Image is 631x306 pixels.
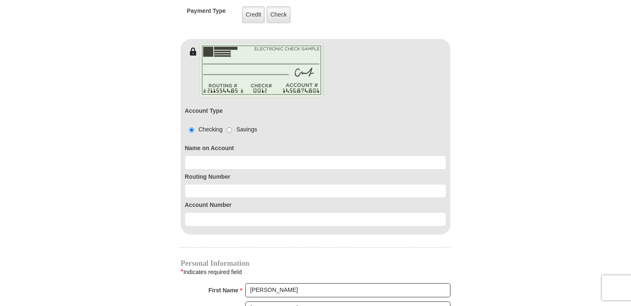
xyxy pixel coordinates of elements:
[185,201,446,209] label: Account Number
[185,144,446,153] label: Name on Account
[185,172,446,181] label: Routing Number
[242,6,265,23] label: Credit
[208,284,238,296] strong: First Name
[187,7,226,19] h5: Payment Type
[181,260,450,267] h4: Personal Information
[181,267,450,277] div: Indicates required field
[185,125,257,134] div: Checking Savings
[267,6,291,23] label: Check
[199,43,324,97] img: check-en.png
[185,107,223,115] label: Account Type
